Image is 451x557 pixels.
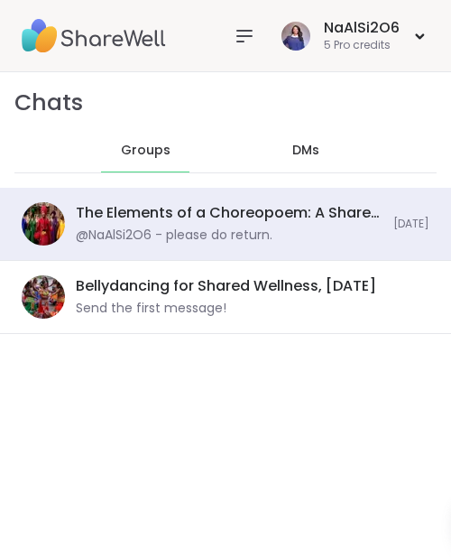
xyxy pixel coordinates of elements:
[14,87,83,118] h1: Chats
[76,203,382,223] div: The Elements of a Choreopoem: A Shared Healing , [DATE]
[324,18,400,38] div: NaAlSi2O6
[324,38,400,53] div: 5 Pro credits
[292,142,319,160] span: DMs
[22,275,65,319] img: Bellydancing for Shared Wellness, Oct 12
[76,227,272,245] div: @NaAlSi2O6 - please do return.
[393,217,429,232] span: [DATE]
[22,202,65,246] img: The Elements of a Choreopoem: A Shared Healing , Oct 08
[121,142,170,160] span: Groups
[76,276,376,296] div: Bellydancing for Shared Wellness, [DATE]
[22,5,166,68] img: ShareWell Nav Logo
[76,300,226,318] div: Send the first message!
[281,22,310,51] img: NaAlSi2O6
